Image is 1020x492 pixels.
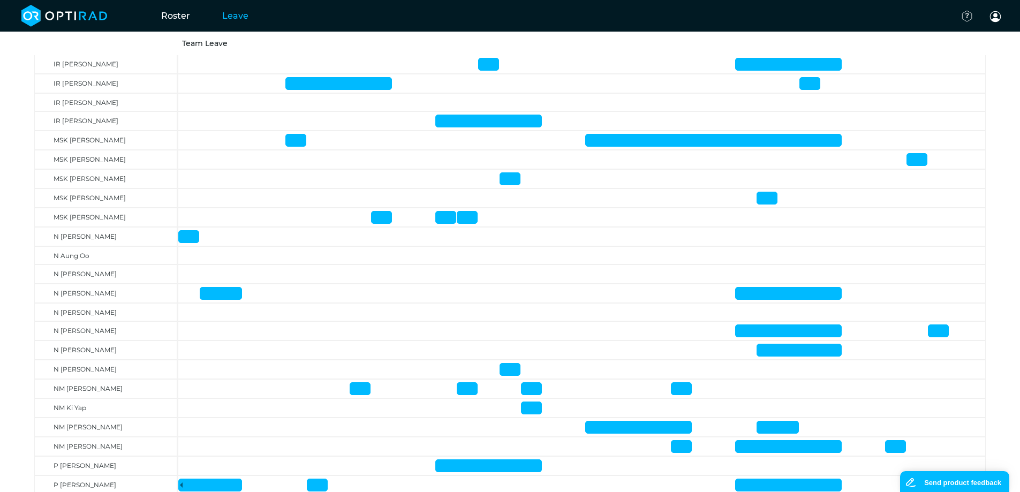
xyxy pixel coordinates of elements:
span: NM Ki Yap [54,404,86,412]
a: Team Leave [182,39,228,48]
span: N [PERSON_NAME] [54,232,117,240]
img: brand-opti-rad-logos-blue-and-white-d2f68631ba2948856bd03f2d395fb146ddc8fb01b4b6e9315ea85fa773367... [21,5,108,27]
span: MSK [PERSON_NAME] [54,213,126,221]
span: N [PERSON_NAME] [54,365,117,373]
span: P [PERSON_NAME] [54,481,116,489]
span: IR [PERSON_NAME] [54,79,118,87]
span: IR [PERSON_NAME] [54,60,118,68]
span: P [PERSON_NAME] [54,461,116,470]
span: N [PERSON_NAME] [54,346,117,354]
span: IR [PERSON_NAME] [54,99,118,107]
span: NM [PERSON_NAME] [54,442,123,450]
span: N [PERSON_NAME] [54,308,117,316]
span: N [PERSON_NAME] [54,289,117,297]
span: N [PERSON_NAME] [54,327,117,335]
span: MSK [PERSON_NAME] [54,175,126,183]
span: N Aung Oo [54,252,89,260]
span: MSK [PERSON_NAME] [54,194,126,202]
span: MSK [PERSON_NAME] [54,136,126,144]
span: N [PERSON_NAME] [54,270,117,278]
span: NM [PERSON_NAME] [54,423,123,431]
span: MSK [PERSON_NAME] [54,155,126,163]
span: IR [PERSON_NAME] [54,117,118,125]
span: NM [PERSON_NAME] [54,384,123,392]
